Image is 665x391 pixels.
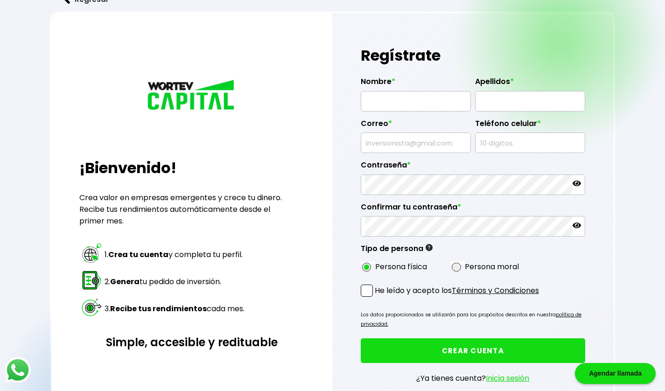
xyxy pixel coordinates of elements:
[104,269,245,295] td: 2. tu pedido de inversión.
[361,244,433,258] label: Tipo de persona
[79,192,304,227] p: Crea valor en empresas emergentes y crece tu dinero. Recibe tus rendimientos automáticamente desd...
[416,372,529,384] p: ¿Ya tienes cuenta?
[365,133,467,153] input: inversionista@gmail.com
[465,261,519,272] label: Persona moral
[104,296,245,322] td: 3. cada mes.
[81,296,103,318] img: paso 3
[479,133,581,153] input: 10 dígitos
[361,42,585,70] h1: Regístrate
[361,338,585,363] button: CREAR CUENTA
[375,285,539,296] p: He leído y acepto los
[110,276,140,287] strong: Genera
[79,157,304,179] h2: ¡Bienvenido!
[145,78,238,113] img: logo_wortev_capital
[361,202,585,216] label: Confirmar tu contraseña
[108,249,168,260] strong: Crea tu cuenta
[475,77,585,91] label: Apellidos
[361,311,581,328] a: política de privacidad.
[575,363,656,384] div: Agendar llamada
[375,261,427,272] label: Persona física
[361,310,585,329] p: Los datos proporcionados se utilizarán para los propósitos descritos en nuestra
[79,334,304,350] h3: Simple, accesible y redituable
[426,244,433,251] img: gfR76cHglkPwleuBLjWdxeZVvX9Wp6JBDmjRYY8JYDQn16A2ICN00zLTgIroGa6qie5tIuWH7V3AapTKqzv+oMZsGfMUqL5JM...
[81,242,103,264] img: paso 1
[81,269,103,291] img: paso 2
[104,242,245,268] td: 1. y completa tu perfil.
[110,303,207,314] strong: Recibe tus rendimientos
[475,119,585,133] label: Teléfono celular
[5,357,31,383] img: logos_whatsapp-icon.242b2217.svg
[361,161,585,175] label: Contraseña
[452,285,539,296] a: Términos y Condiciones
[361,77,471,91] label: Nombre
[361,119,471,133] label: Correo
[486,373,529,384] a: Inicia sesión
